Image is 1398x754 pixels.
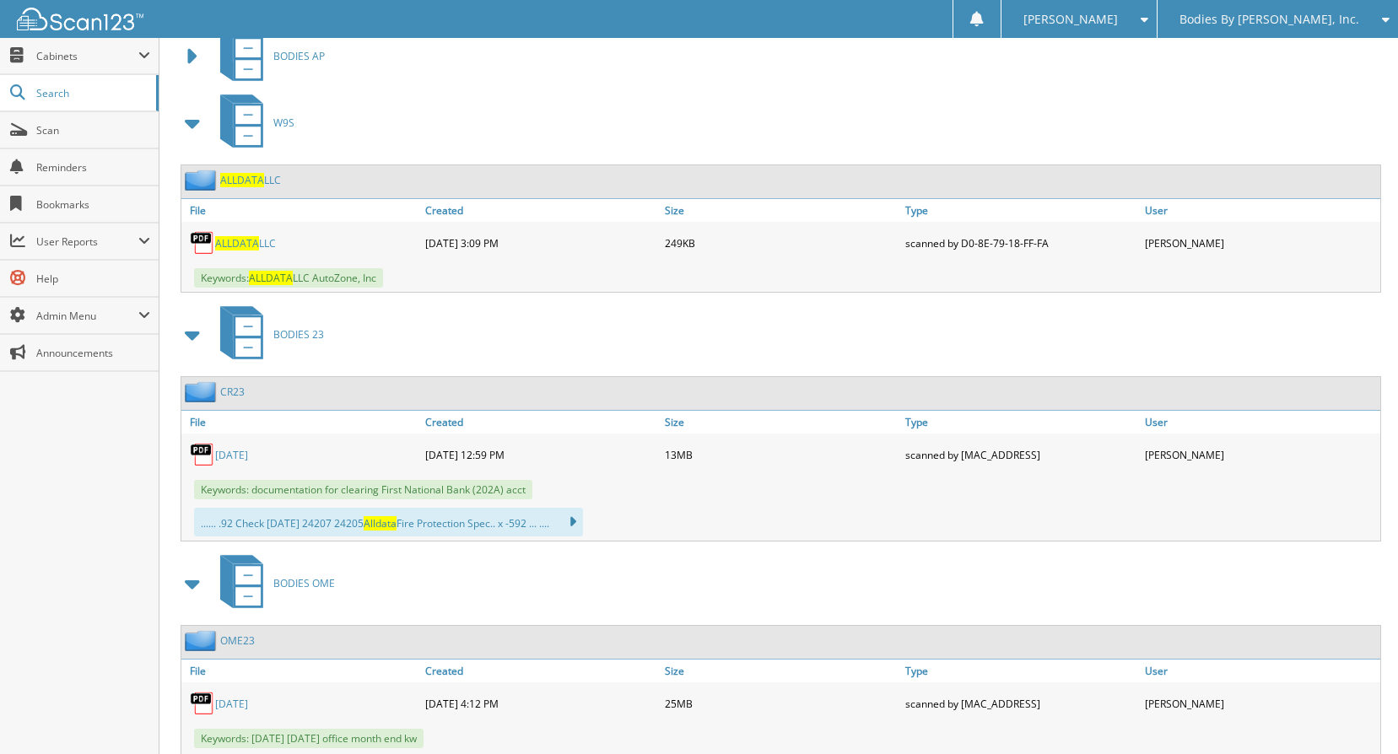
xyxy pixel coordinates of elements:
div: [PERSON_NAME] [1141,687,1380,720]
a: File [181,411,421,434]
a: BODIES AP [210,23,325,89]
span: Keywords: LLC AutoZone, Inc [194,268,383,288]
a: File [181,660,421,682]
a: ALLDATALLC [220,173,281,187]
span: Help [36,272,150,286]
div: 249KB [661,226,900,260]
a: Size [661,660,900,682]
span: Bookmarks [36,197,150,212]
span: ALLDATA [215,236,259,250]
span: User Reports [36,234,138,249]
img: PDF.png [190,442,215,467]
a: BODIES OME [210,550,335,617]
a: Created [421,660,661,682]
img: PDF.png [190,691,215,716]
div: scanned by [MAC_ADDRESS] [901,687,1141,720]
div: 25MB [661,687,900,720]
a: Created [421,199,661,222]
a: ALLDATALLC [215,236,276,250]
span: BODIES AP [273,49,325,63]
a: Size [661,199,900,222]
span: Search [36,86,148,100]
a: OME23 [220,633,255,648]
a: Type [901,660,1141,682]
span: [PERSON_NAME] [1023,14,1118,24]
img: PDF.png [190,230,215,256]
a: W9S [210,89,294,156]
img: folder2.png [185,630,220,651]
span: Scan [36,123,150,137]
span: Admin Menu [36,309,138,323]
a: Type [901,199,1141,222]
div: [DATE] 3:09 PM [421,226,661,260]
div: 13MB [661,438,900,471]
span: Announcements [36,346,150,360]
img: folder2.png [185,170,220,191]
a: Size [661,411,900,434]
a: CR23 [220,385,245,399]
span: Alldata [364,516,397,530]
span: W9S [273,116,294,130]
span: BODIES 23 [273,327,324,342]
a: Created [421,411,661,434]
img: folder2.png [185,381,220,402]
a: File [181,199,421,222]
div: [PERSON_NAME] [1141,438,1380,471]
span: Bodies By [PERSON_NAME], Inc. [1179,14,1359,24]
a: [DATE] [215,697,248,711]
div: scanned by D0-8E-79-18-FF-FA [901,226,1141,260]
img: scan123-logo-white.svg [17,8,143,30]
a: BODIES 23 [210,301,324,368]
iframe: Chat Widget [1314,673,1398,754]
span: Reminders [36,160,150,175]
div: scanned by [MAC_ADDRESS] [901,438,1141,471]
span: BODIES OME [273,576,335,590]
div: [DATE] 12:59 PM [421,438,661,471]
span: ALLDATA [249,271,293,285]
a: Type [901,411,1141,434]
div: [PERSON_NAME] [1141,226,1380,260]
a: [DATE] [215,448,248,462]
a: User [1141,660,1380,682]
span: Keywords: documentation for clearing First National Bank (202A) acct [194,480,532,499]
div: ...... .92 Check [DATE] 24207 24205 Fire Protection Spec.. x -592 ... .... [194,508,583,536]
span: Keywords: [DATE] [DATE] office month end kw [194,729,424,748]
div: [DATE] 4:12 PM [421,687,661,720]
span: ALLDATA [220,173,264,187]
a: User [1141,411,1380,434]
a: User [1141,199,1380,222]
span: Cabinets [36,49,138,63]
